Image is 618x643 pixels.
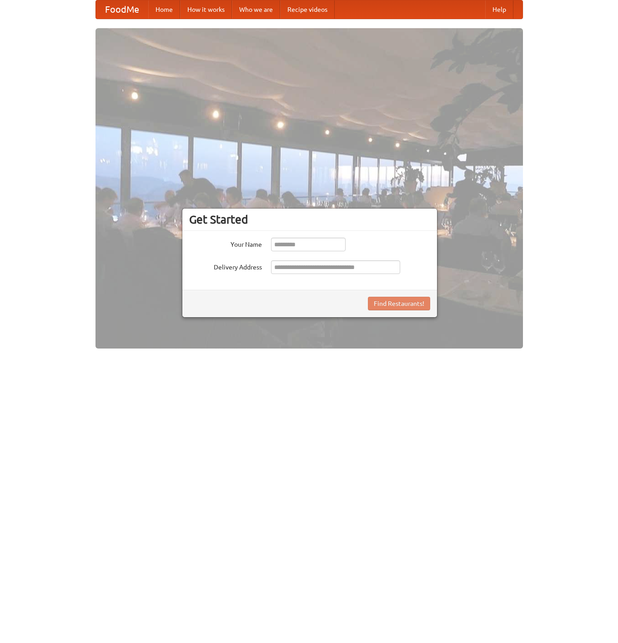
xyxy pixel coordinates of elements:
[189,260,262,272] label: Delivery Address
[189,238,262,249] label: Your Name
[148,0,180,19] a: Home
[180,0,232,19] a: How it works
[96,0,148,19] a: FoodMe
[485,0,513,19] a: Help
[280,0,335,19] a: Recipe videos
[232,0,280,19] a: Who we are
[189,213,430,226] h3: Get Started
[368,297,430,310] button: Find Restaurants!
